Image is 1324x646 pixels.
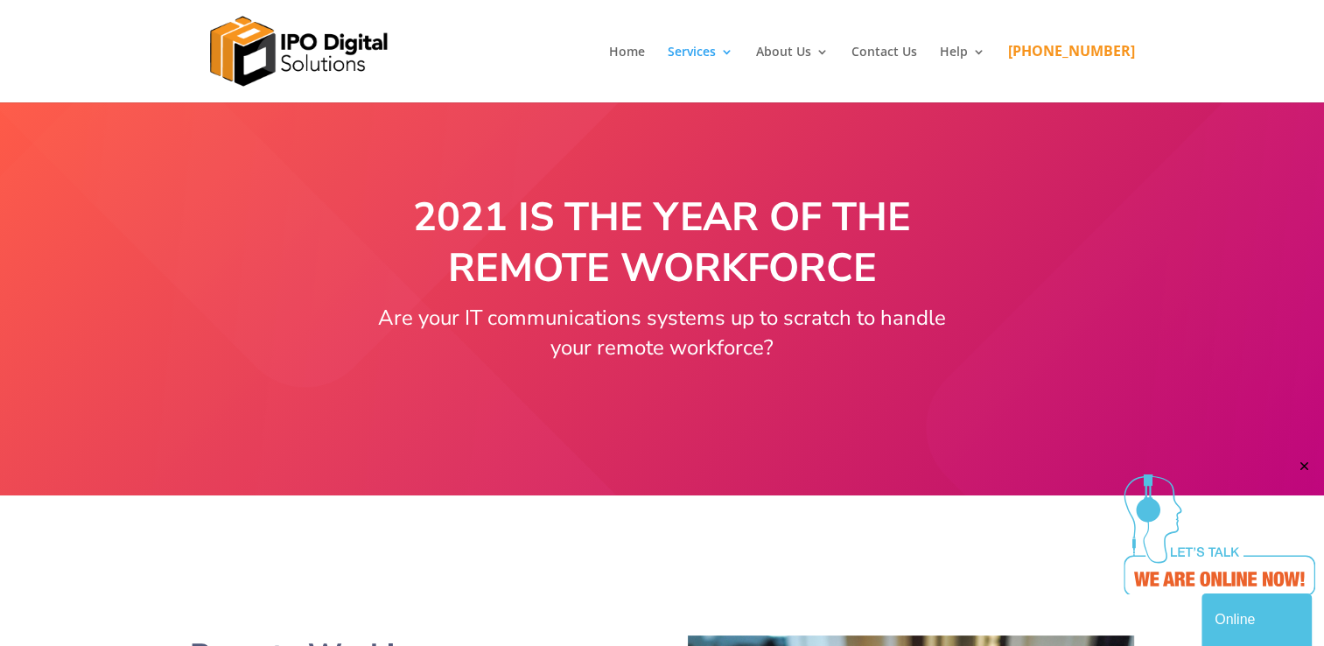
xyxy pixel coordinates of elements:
[756,46,829,102] a: About Us
[355,193,968,304] h1: 2021 IS THE YEAR OF THE REMOTE WORKFORCE
[609,46,645,102] a: Home
[1124,459,1315,594] iframe: chat widget
[851,46,917,102] a: Contact Us
[378,304,946,362] span: Are your IT communications systems up to scratch to handle your remote workforce?
[668,46,733,102] a: Services
[940,46,985,102] a: Help
[1201,590,1315,646] iframe: chat widget
[1008,45,1135,102] a: [PHONE_NUMBER]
